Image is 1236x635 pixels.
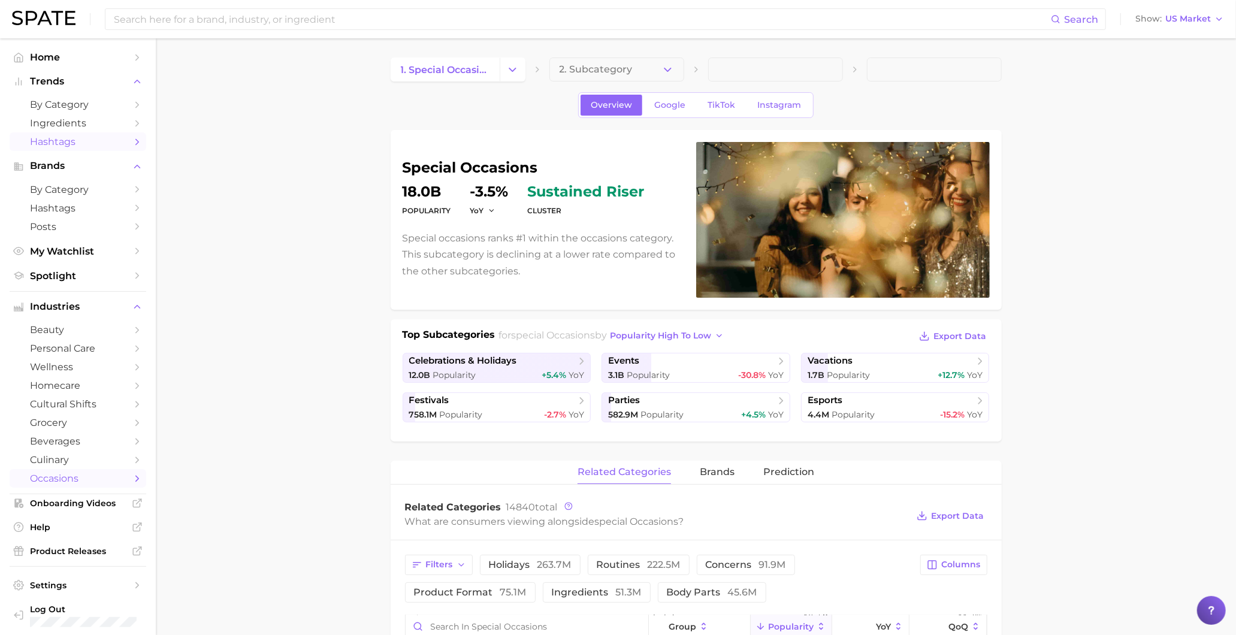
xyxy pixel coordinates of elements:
button: Export Data [916,328,989,344]
span: YoY [967,409,983,420]
span: 51.3m [616,586,642,598]
span: Export Data [934,331,987,341]
a: Instagram [747,95,811,116]
span: holidays [489,560,572,570]
input: Search here for a brand, industry, or ingredient [113,9,1051,29]
a: Log out. Currently logged in with e-mail lerae.matz@unilever.com. [10,600,146,631]
a: beverages [10,432,146,450]
span: routines [597,560,681,570]
a: homecare [10,376,146,395]
dt: Popularity [403,204,451,218]
span: cultural shifts [30,398,126,410]
span: -15.2% [940,409,965,420]
a: 1. special occasions [391,58,500,81]
span: 3.1b [608,370,624,380]
button: Columns [920,555,987,575]
span: 1. special occasions [401,64,489,75]
a: events3.1b Popularity-30.8% YoY [602,353,790,383]
span: Spotlight [30,270,126,282]
button: Change Category [500,58,525,81]
dd: -3.5% [470,185,509,199]
span: Help [30,522,126,533]
button: Filters [405,555,473,575]
span: -30.8% [738,370,766,380]
span: Popularity [627,370,670,380]
span: Columns [942,560,981,570]
dt: cluster [528,204,645,218]
span: YoY [470,205,484,216]
h1: special occasions [403,161,682,175]
span: Log Out [30,604,137,615]
a: by Category [10,95,146,114]
span: homecare [30,380,126,391]
a: Help [10,518,146,536]
a: vacations1.7b Popularity+12.7% YoY [801,353,990,383]
span: Posts [30,221,126,232]
a: Home [10,48,146,66]
span: celebrations & holidays [409,355,517,367]
span: YoY [876,622,891,631]
span: 1.7b [808,370,824,380]
span: Instagram [757,100,801,110]
button: 2. Subcategory [549,58,684,81]
span: vacations [808,355,853,367]
span: beauty [30,324,126,335]
span: 75.1m [500,586,527,598]
span: related categories [578,467,671,477]
dd: 18.0b [403,185,451,199]
a: Hashtags [10,199,146,217]
a: cultural shifts [10,395,146,413]
a: by Category [10,180,146,199]
span: 2. Subcategory [560,64,633,75]
span: YoY [569,409,584,420]
button: Export Data [914,507,987,524]
a: parties582.9m Popularity+4.5% YoY [602,392,790,422]
span: occasions [30,473,126,484]
span: special occasions [511,329,595,341]
img: SPATE [12,11,75,25]
span: 222.5m [648,559,681,570]
span: 91.9m [759,559,786,570]
span: Popularity [827,370,870,380]
span: Hashtags [30,136,126,147]
div: What are consumers viewing alongside ? [405,513,908,530]
span: by Category [30,99,126,110]
span: Onboarding Videos [30,498,126,509]
span: popularity high to low [610,331,711,341]
a: festivals758.1m Popularity-2.7% YoY [403,392,591,422]
span: Prediction [763,467,814,477]
span: Search [1064,14,1098,25]
a: beauty [10,320,146,339]
span: Export Data [932,511,984,521]
span: total [506,501,558,513]
span: Trends [30,76,126,87]
span: Google [654,100,685,110]
span: Settings [30,580,126,591]
span: QoQ [948,622,968,631]
span: concerns [706,560,786,570]
span: grocery [30,417,126,428]
a: grocery [10,413,146,432]
span: Ingredients [30,117,126,129]
h1: Top Subcategories [403,328,495,346]
span: Popularity [440,409,483,420]
span: beverages [30,436,126,447]
a: Overview [581,95,642,116]
span: Hashtags [30,202,126,214]
span: -2.7% [544,409,566,420]
a: Ingredients [10,114,146,132]
span: Brands [30,161,126,171]
span: YoY [967,370,983,380]
span: group [669,622,696,631]
span: +4.5% [741,409,766,420]
a: TikTok [697,95,745,116]
span: Overview [591,100,632,110]
span: festivals [409,395,449,406]
span: Home [30,52,126,63]
a: esports4.4m Popularity-15.2% YoY [801,392,990,422]
span: US Market [1165,16,1211,22]
a: Posts [10,217,146,236]
span: 758.1m [409,409,437,420]
button: Brands [10,157,146,175]
span: culinary [30,454,126,465]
